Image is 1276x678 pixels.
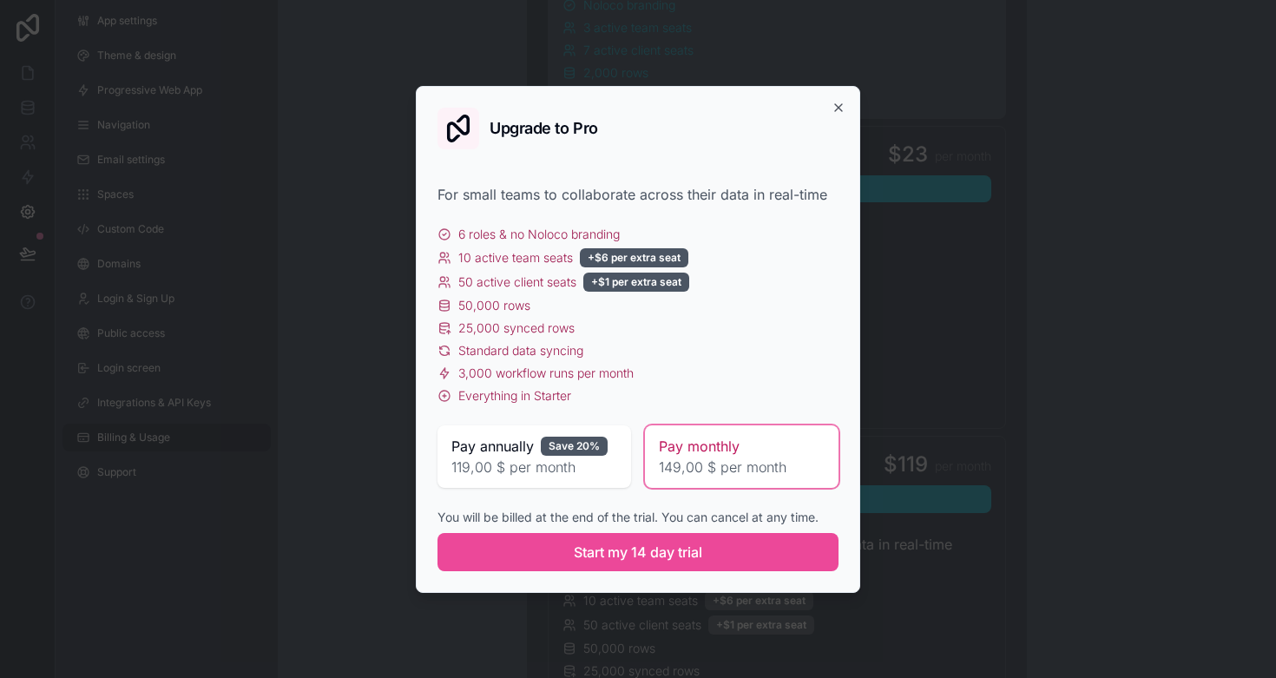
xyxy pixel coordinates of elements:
[451,436,534,457] span: Pay annually
[490,121,598,136] h2: Upgrade to Pro
[437,509,839,526] div: You will be billed at the end of the trial. You can cancel at any time.
[458,297,530,314] span: 50,000 rows
[458,319,575,337] span: 25,000 synced rows
[458,226,620,243] span: 6 roles & no Noloco branding
[458,365,634,382] span: 3,000 workflow runs per month
[458,273,576,291] span: 50 active client seats
[437,533,839,571] button: Start my 14 day trial
[437,184,839,205] div: For small teams to collaborate across their data in real-time
[659,436,740,457] span: Pay monthly
[451,457,617,477] span: 119,00 $ per month
[659,457,825,477] span: 149,00 $ per month
[574,542,702,563] span: Start my 14 day trial
[580,248,688,267] div: +$6 per extra seat
[541,437,608,456] div: Save 20%
[458,249,573,267] span: 10 active team seats
[583,273,689,292] div: +$1 per extra seat
[458,387,571,405] span: Everything in Starter
[458,342,583,359] span: Standard data syncing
